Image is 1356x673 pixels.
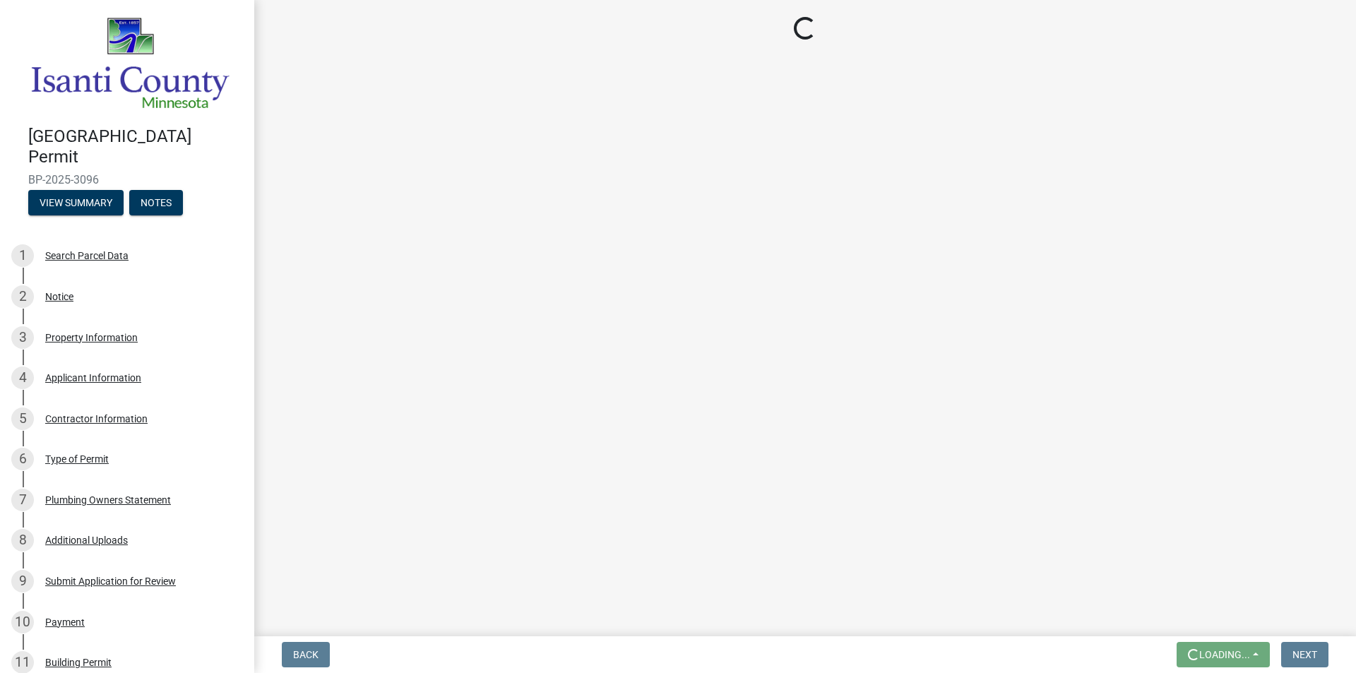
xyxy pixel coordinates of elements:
[28,198,124,209] wm-modal-confirm: Summary
[129,198,183,209] wm-modal-confirm: Notes
[28,126,243,167] h4: [GEOGRAPHIC_DATA] Permit
[45,657,112,667] div: Building Permit
[129,190,183,215] button: Notes
[45,617,85,627] div: Payment
[11,611,34,633] div: 10
[28,173,226,186] span: BP-2025-3096
[11,285,34,308] div: 2
[28,15,232,112] img: Isanti County, Minnesota
[45,576,176,586] div: Submit Application for Review
[45,535,128,545] div: Additional Uploads
[45,333,138,343] div: Property Information
[28,190,124,215] button: View Summary
[1281,642,1328,667] button: Next
[11,244,34,267] div: 1
[11,326,34,349] div: 3
[282,642,330,667] button: Back
[11,529,34,552] div: 8
[11,407,34,430] div: 5
[45,292,73,302] div: Notice
[45,251,129,261] div: Search Parcel Data
[45,495,171,505] div: Plumbing Owners Statement
[45,414,148,424] div: Contractor Information
[293,649,319,660] span: Back
[11,448,34,470] div: 6
[11,367,34,389] div: 4
[1199,649,1250,660] span: Loading...
[1292,649,1317,660] span: Next
[45,373,141,383] div: Applicant Information
[45,454,109,464] div: Type of Permit
[11,570,34,592] div: 9
[1177,642,1270,667] button: Loading...
[11,489,34,511] div: 7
